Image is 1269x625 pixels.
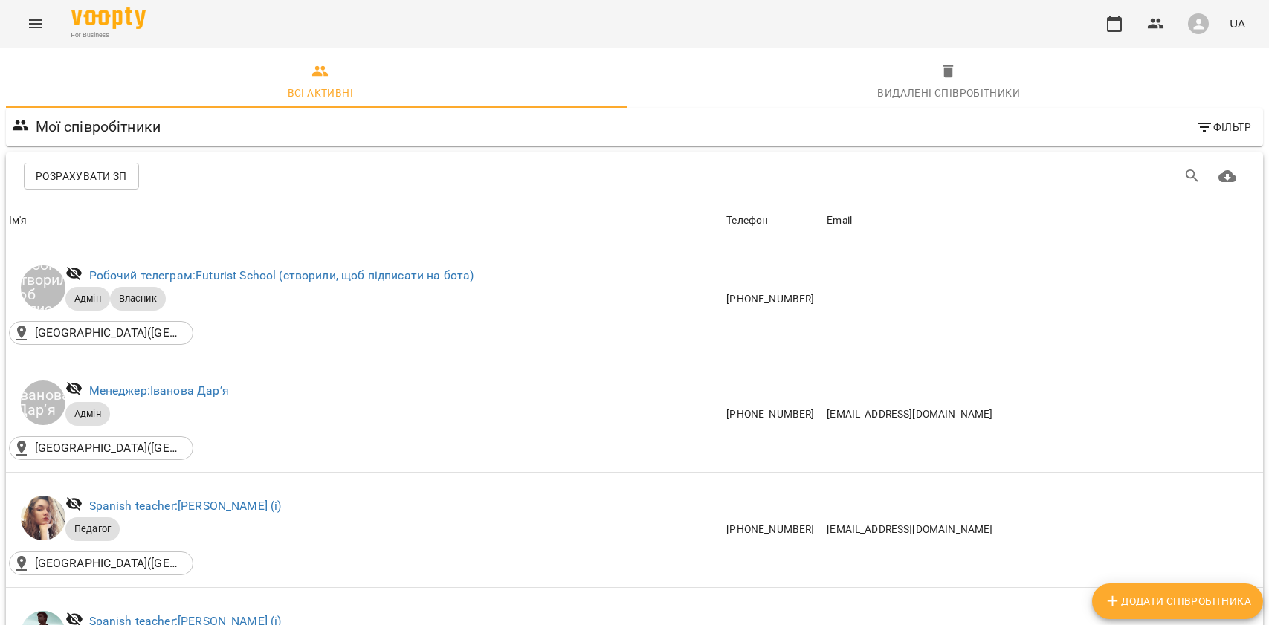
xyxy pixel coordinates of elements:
[288,84,353,102] div: Всі активні
[24,163,139,190] button: Розрахувати ЗП
[1224,10,1251,37] button: UA
[36,115,161,138] h6: Мої співробітники
[71,30,146,40] span: For Business
[21,496,65,540] img: Івашура Анна Вікторівна (і)
[726,212,821,230] span: Телефон
[110,292,166,305] span: Власник
[824,357,1263,472] td: [EMAIL_ADDRESS][DOMAIN_NAME]
[1195,118,1251,136] span: Фільтр
[71,7,146,29] img: Voopty Logo
[65,292,110,305] span: Адмін
[89,383,229,398] a: Менеджер:Іванова Дарʼя
[1175,158,1210,194] button: Пошук
[726,212,768,230] div: Sort
[9,212,28,230] div: Ім'я
[723,472,824,587] td: [PHONE_NUMBER]
[35,554,184,572] p: [GEOGRAPHIC_DATA]([GEOGRAPHIC_DATA], [GEOGRAPHIC_DATA])
[827,212,852,230] div: Email
[877,84,1020,102] div: Видалені cпівробітники
[827,212,1260,230] span: Email
[1230,16,1245,31] span: UA
[65,407,110,421] span: Адмін
[9,551,193,575] div: Futurist School(Київ, Україна)
[35,439,184,457] p: [GEOGRAPHIC_DATA]([GEOGRAPHIC_DATA], [GEOGRAPHIC_DATA])
[18,6,54,42] button: Menu
[89,268,474,282] a: Робочий телеграм:Futurist School (створили, щоб підписати на бота)
[9,212,720,230] span: Ім'я
[9,436,193,460] div: Futurist School(Київ, Україна)
[824,472,1263,587] td: [EMAIL_ADDRESS][DOMAIN_NAME]
[827,212,852,230] div: Sort
[89,499,282,513] a: Spanish teacher:[PERSON_NAME] (і)
[1189,114,1257,140] button: Фільтр
[9,321,193,345] div: Futurist School(Київ, Україна)
[1104,592,1251,610] span: Додати співробітника
[726,212,768,230] div: Телефон
[21,380,65,425] div: Іванова Дарʼя
[1210,158,1245,194] button: Завантажити CSV
[35,324,184,342] p: [GEOGRAPHIC_DATA]([GEOGRAPHIC_DATA], [GEOGRAPHIC_DATA])
[65,522,120,536] span: Педагог
[1092,583,1263,619] button: Додати співробітника
[36,167,127,185] span: Розрахувати ЗП
[9,212,28,230] div: Sort
[21,265,65,310] div: Futurist School (створили, щоб підписати на бота)
[6,152,1263,200] div: Table Toolbar
[723,357,824,472] td: [PHONE_NUMBER]
[723,242,824,357] td: [PHONE_NUMBER]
